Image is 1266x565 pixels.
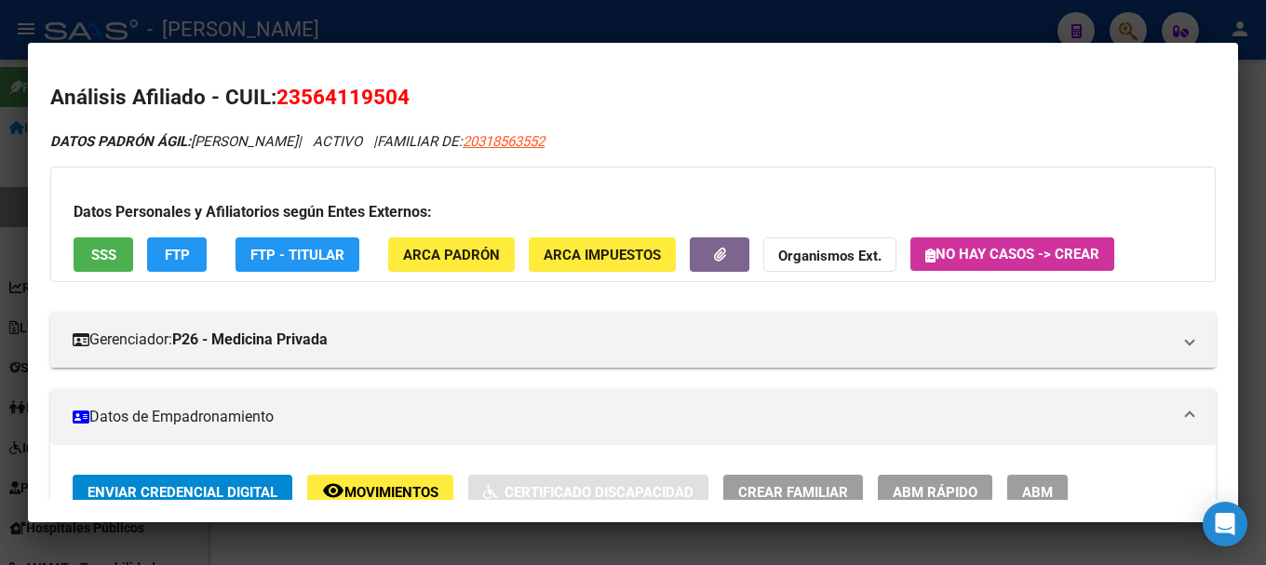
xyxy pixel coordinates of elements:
[307,475,453,509] button: Movimientos
[723,475,863,509] button: Crear Familiar
[165,247,190,263] span: FTP
[344,484,438,501] span: Movimientos
[74,201,1192,223] h3: Datos Personales y Afiliatorios según Entes Externos:
[50,82,1216,114] h2: Análisis Afiliado - CUIL:
[763,237,896,272] button: Organismos Ext.
[236,237,359,272] button: FTP - Titular
[925,246,1099,262] span: No hay casos -> Crear
[50,133,545,150] i: | ACTIVO |
[50,133,298,150] span: [PERSON_NAME]
[147,237,207,272] button: FTP
[910,237,1114,271] button: No hay casos -> Crear
[276,85,410,109] span: 23564119504
[50,133,191,150] strong: DATOS PADRÓN ÁGIL:
[74,237,133,272] button: SSS
[377,133,545,150] span: FAMILIAR DE:
[1007,475,1068,509] button: ABM
[1203,502,1247,546] div: Open Intercom Messenger
[544,247,661,263] span: ARCA Impuestos
[73,329,1171,351] mat-panel-title: Gerenciador:
[50,312,1216,368] mat-expansion-panel-header: Gerenciador:P26 - Medicina Privada
[529,237,676,272] button: ARCA Impuestos
[91,247,116,263] span: SSS
[878,475,992,509] button: ABM Rápido
[468,475,708,509] button: Certificado Discapacidad
[778,248,882,264] strong: Organismos Ext.
[50,389,1216,445] mat-expansion-panel-header: Datos de Empadronamiento
[463,133,545,150] span: 20318563552
[250,247,344,263] span: FTP - Titular
[88,484,277,501] span: Enviar Credencial Digital
[403,247,500,263] span: ARCA Padrón
[73,406,1171,428] mat-panel-title: Datos de Empadronamiento
[172,329,328,351] strong: P26 - Medicina Privada
[322,479,344,502] mat-icon: remove_red_eye
[893,484,977,501] span: ABM Rápido
[505,484,694,501] span: Certificado Discapacidad
[388,237,515,272] button: ARCA Padrón
[1022,484,1053,501] span: ABM
[73,475,292,509] button: Enviar Credencial Digital
[738,484,848,501] span: Crear Familiar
